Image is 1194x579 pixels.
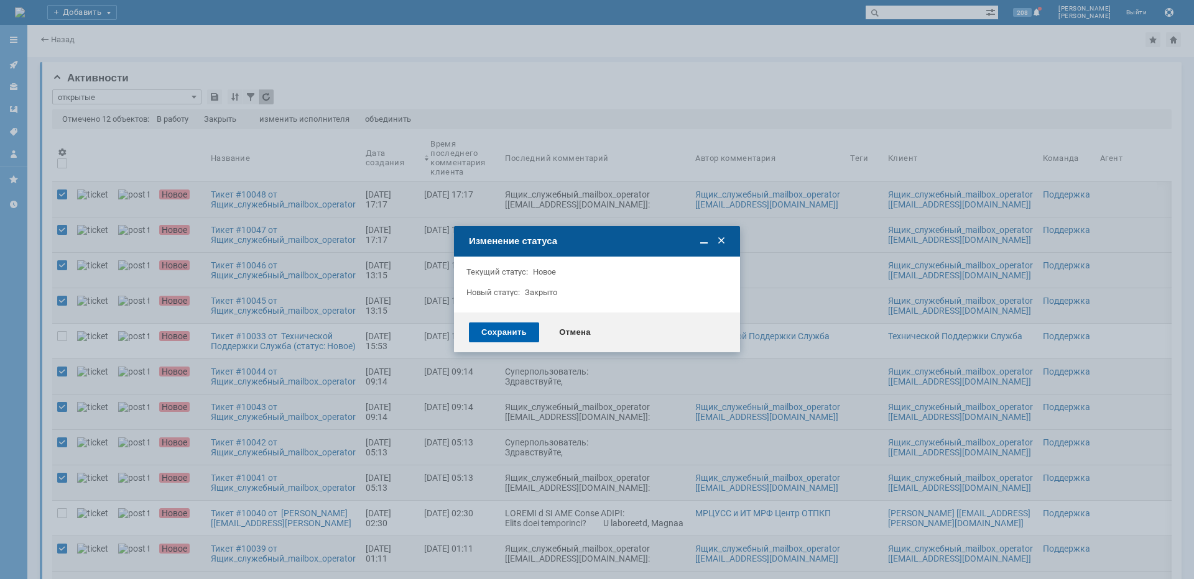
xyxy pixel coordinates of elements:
label: Текущий статус: [466,267,528,276]
span: Новое [533,267,556,276]
label: Новый статус: [466,288,520,297]
span: Закрыть [715,235,728,247]
div: Изменение статуса [469,235,728,247]
span: Закрыто [525,288,557,297]
span: Свернуть (Ctrl + M) [698,235,710,247]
